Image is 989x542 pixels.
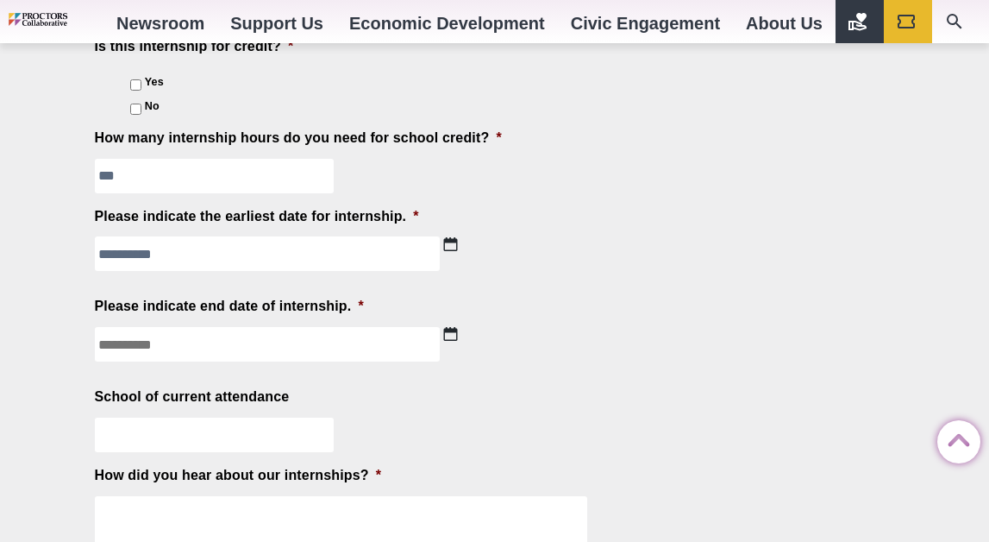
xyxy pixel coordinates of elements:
img: Select date [443,237,458,251]
label: Is this internship for credit? [95,38,294,56]
a: Back to Top [937,421,972,456]
label: Please indicate the earliest date for internship. [95,208,419,226]
label: Yes [145,74,164,91]
img: Select date [443,327,458,341]
label: School of current attendance [95,388,290,406]
label: No [145,98,160,115]
img: Proctors logo [9,13,103,26]
label: Please indicate end date of internship. [95,298,364,316]
label: How many internship hours do you need for school credit? [95,129,502,148]
label: How did you hear about our internships? [95,467,382,485]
